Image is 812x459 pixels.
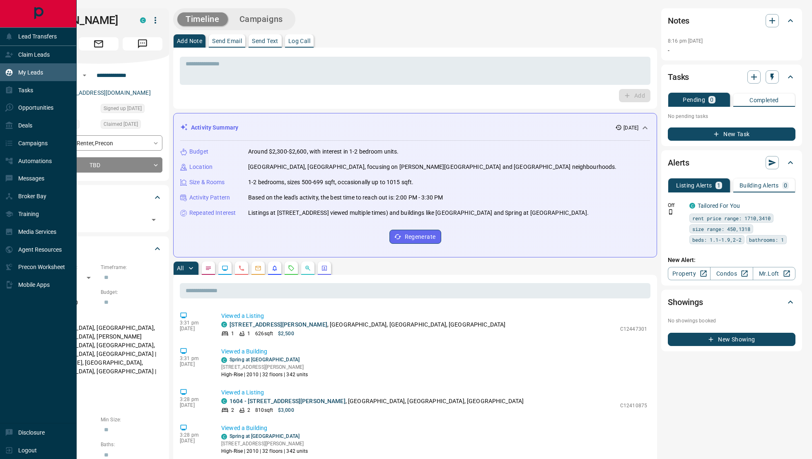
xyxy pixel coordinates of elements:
[221,347,647,356] p: Viewed a Building
[230,321,327,328] a: [STREET_ADDRESS][PERSON_NAME]
[278,406,294,414] p: $3,000
[177,38,202,44] p: Add Note
[101,416,162,423] p: Min Size:
[222,265,228,272] svg: Lead Browsing Activity
[221,447,308,455] p: High-Rise | 2010 | 32 floors | 342 units
[177,265,184,271] p: All
[35,135,162,151] div: Renter , Precon
[668,209,674,215] svg: Push Notification Only
[321,265,328,272] svg: Agent Actions
[739,183,779,188] p: Building Alerts
[692,214,771,222] span: rent price range: 1710,3410
[221,440,308,447] p: [STREET_ADDRESS][PERSON_NAME]
[101,288,162,296] p: Budget:
[668,153,795,173] div: Alerts
[668,11,795,31] div: Notes
[231,406,234,414] p: 2
[101,264,162,271] p: Timeframe:
[668,110,795,123] p: No pending tasks
[180,397,209,402] p: 3:28 pm
[689,203,695,209] div: condos.ca
[230,397,524,406] p: , [GEOGRAPHIC_DATA], [GEOGRAPHIC_DATA], [GEOGRAPHIC_DATA]
[248,209,589,217] p: Listings at [STREET_ADDRESS] viewed multiple times) and buildings like [GEOGRAPHIC_DATA] and Spri...
[189,147,208,156] p: Budget
[623,124,638,132] p: [DATE]
[101,120,162,131] div: Tue Oct 07 2025
[180,361,209,367] p: [DATE]
[230,398,346,404] a: 1604 - [STREET_ADDRESS][PERSON_NAME]
[288,265,295,272] svg: Requests
[620,325,647,333] p: C12447301
[668,127,795,141] button: New Task
[35,321,162,387] p: [GEOGRAPHIC_DATA], [GEOGRAPHIC_DATA], [GEOGRAPHIC_DATA], [PERSON_NAME][GEOGRAPHIC_DATA], [GEOGRAP...
[248,193,443,202] p: Based on the lead's activity, the best time to reach out is: 2:00 PM - 3:30 PM
[692,236,742,244] span: beds: 1.1-1.9,2-2
[221,398,227,404] div: condos.ca
[35,14,128,27] h1: [PERSON_NAME]
[221,434,227,440] div: condos.ca
[101,104,162,115] div: Tue Oct 07 2025
[221,363,308,371] p: [STREET_ADDRESS][PERSON_NAME]
[668,46,795,55] p: -
[248,163,617,171] p: [GEOGRAPHIC_DATA], [GEOGRAPHIC_DATA], focusing on [PERSON_NAME][GEOGRAPHIC_DATA] and [GEOGRAPHIC_...
[255,330,273,337] p: 626 sqft
[80,70,89,80] button: Open
[668,256,795,264] p: New Alert:
[189,209,236,217] p: Repeated Interest
[304,265,311,272] svg: Opportunities
[668,70,689,84] h2: Tasks
[248,178,413,187] p: 1-2 bedrooms, sizes 500-699 sqft, occasionally up to 1015 sqft.
[620,402,647,409] p: C12410875
[668,38,703,44] p: 8:16 pm [DATE]
[247,330,250,337] p: 1
[230,433,300,439] a: Spring at [GEOGRAPHIC_DATA]
[221,322,227,327] div: condos.ca
[717,183,720,188] p: 1
[668,317,795,324] p: No showings booked
[230,320,505,329] p: , [GEOGRAPHIC_DATA], [GEOGRAPHIC_DATA], [GEOGRAPHIC_DATA]
[101,441,162,448] p: Baths:
[180,356,209,361] p: 3:31 pm
[668,156,689,169] h2: Alerts
[255,265,261,272] svg: Emails
[749,97,779,103] p: Completed
[683,97,705,103] p: Pending
[35,314,162,321] p: Areas Searched:
[221,357,227,363] div: condos.ca
[180,438,209,444] p: [DATE]
[35,391,162,399] p: Motivation:
[692,225,750,233] span: size range: 450,1318
[271,265,278,272] svg: Listing Alerts
[104,104,142,113] span: Signed up [DATE]
[180,432,209,438] p: 3:28 pm
[191,123,238,132] p: Activity Summary
[668,267,710,280] a: Property
[35,239,162,259] div: Criteria
[212,38,242,44] p: Send Email
[231,330,234,337] p: 1
[668,292,795,312] div: Showings
[389,230,441,244] button: Regenerate
[177,12,228,26] button: Timeline
[57,89,151,96] a: [EMAIL_ADDRESS][DOMAIN_NAME]
[221,388,647,397] p: Viewed a Listing
[140,17,146,23] div: condos.ca
[35,157,162,173] div: TBD
[784,183,787,188] p: 0
[189,193,230,202] p: Activity Pattern
[180,320,209,326] p: 3:31 pm
[698,202,740,209] a: Tailored For You
[278,330,294,337] p: $2,500
[238,265,245,272] svg: Calls
[668,14,689,27] h2: Notes
[248,147,399,156] p: Around $2,300-$2,600, with interest in 1-2 bedroom units.
[35,187,162,207] div: Tags
[676,183,712,188] p: Listing Alerts
[749,236,784,244] span: bathrooms: 1
[180,120,650,135] div: Activity Summary[DATE]
[221,424,647,433] p: Viewed a Building
[123,37,162,50] span: Message
[668,202,684,209] p: Off
[668,333,795,346] button: New Showing
[205,265,212,272] svg: Notes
